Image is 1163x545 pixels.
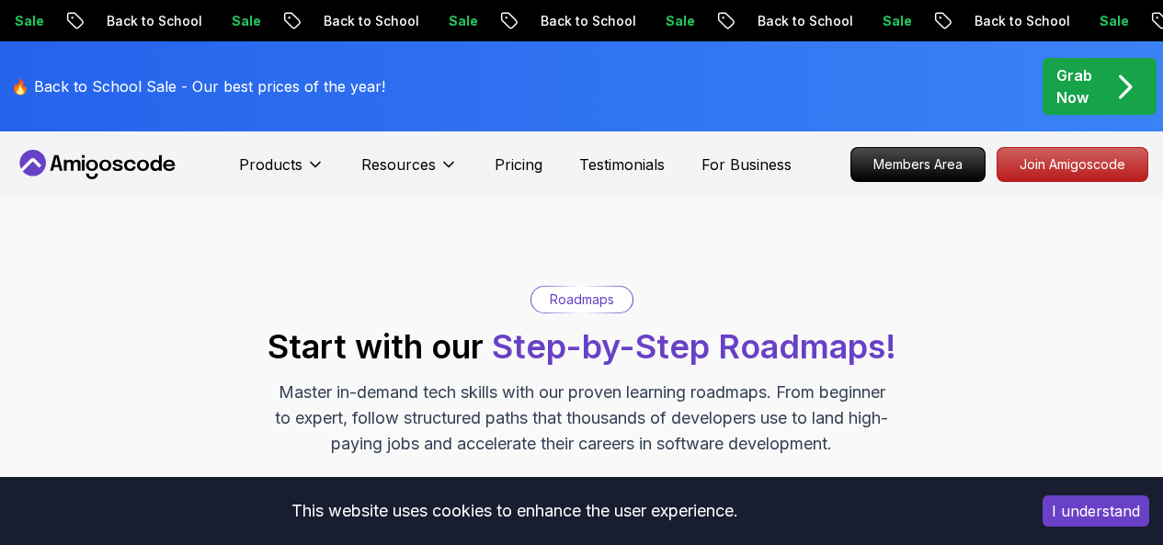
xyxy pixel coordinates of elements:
[522,12,647,30] p: Back to School
[361,153,436,176] p: Resources
[647,12,706,30] p: Sale
[864,12,923,30] p: Sale
[739,12,864,30] p: Back to School
[430,12,489,30] p: Sale
[579,153,665,176] a: Testimonials
[495,153,542,176] a: Pricing
[239,153,302,176] p: Products
[851,148,985,181] p: Members Area
[268,328,896,365] h2: Start with our
[305,12,430,30] p: Back to School
[998,148,1147,181] p: Join Amigoscode
[492,326,896,367] span: Step-by-Step Roadmaps!
[550,290,614,309] p: Roadmaps
[14,491,1015,531] div: This website uses cookies to enhance the user experience.
[361,153,458,190] button: Resources
[213,12,272,30] p: Sale
[88,12,213,30] p: Back to School
[701,153,792,176] a: For Business
[850,147,986,182] a: Members Area
[273,380,891,457] p: Master in-demand tech skills with our proven learning roadmaps. From beginner to expert, follow s...
[239,153,325,190] button: Products
[956,12,1081,30] p: Back to School
[997,147,1148,182] a: Join Amigoscode
[11,75,385,97] p: 🔥 Back to School Sale - Our best prices of the year!
[1081,12,1140,30] p: Sale
[1056,64,1092,108] p: Grab Now
[1043,495,1149,527] button: Accept cookies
